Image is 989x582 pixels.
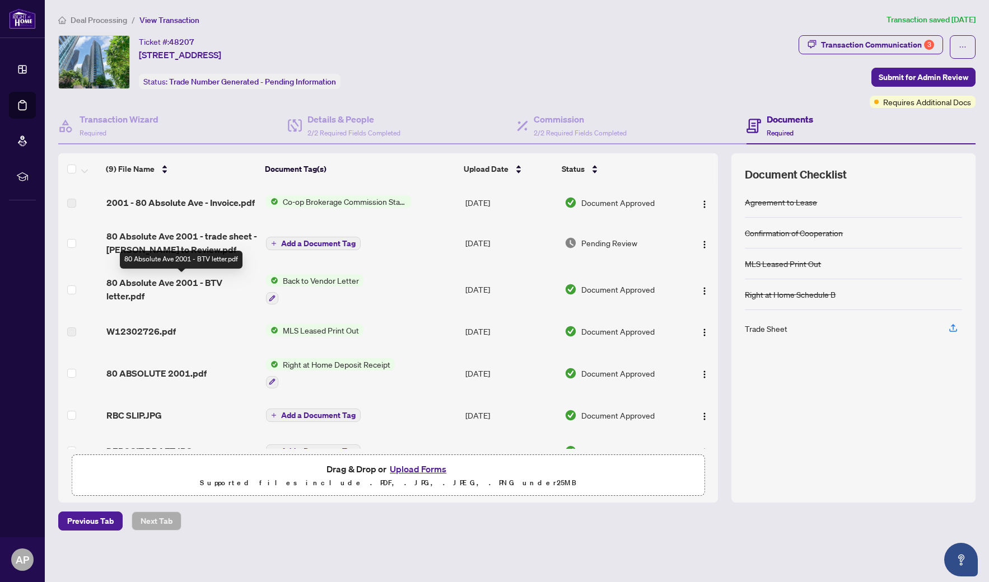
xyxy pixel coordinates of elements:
[944,543,978,576] button: Open asap
[767,112,813,126] h4: Documents
[745,288,836,301] div: Right at Home Schedule B
[581,325,655,337] span: Document Approved
[386,462,450,476] button: Upload Forms
[696,406,713,424] button: Logo
[281,240,356,247] span: Add a Document Tag
[271,241,277,246] span: plus
[871,68,976,87] button: Submit for Admin Review
[260,153,459,185] th: Document Tag(s)
[266,444,361,458] button: Add a Document Tag
[266,274,363,304] button: Status IconBack to Vendor Letter
[565,445,577,457] img: Document Status
[80,112,158,126] h4: Transaction Wizard
[278,195,411,208] span: Co-op Brokerage Commission Statement
[59,36,129,88] img: IMG-W12302726_1.jpg
[326,462,450,476] span: Drag & Drop or
[266,195,411,208] button: Status IconCo-op Brokerage Commission Statement
[924,40,934,50] div: 3
[307,112,400,126] h4: Details & People
[266,195,278,208] img: Status Icon
[700,328,709,337] img: Logo
[879,68,968,86] span: Submit for Admin Review
[79,476,697,490] p: Supported files include .PDF, .JPG, .JPEG, .PNG under 25 MB
[278,274,363,287] span: Back to Vendor Letter
[139,48,221,62] span: [STREET_ADDRESS]
[459,153,557,185] th: Upload Date
[565,325,577,337] img: Document Status
[461,349,559,397] td: [DATE]
[271,412,277,418] span: plus
[700,370,709,379] img: Logo
[581,409,655,421] span: Document Approved
[271,448,277,454] span: plus
[106,444,193,458] span: DEPOSIT DRAFT.JPG
[278,358,395,370] span: Right at Home Deposit Receipt
[745,322,787,335] div: Trade Sheet
[696,364,713,382] button: Logo
[106,163,155,175] span: (9) File Name
[581,367,655,379] span: Document Approved
[266,324,278,336] img: Status Icon
[767,129,794,137] span: Required
[139,35,194,48] div: Ticket #:
[557,153,680,185] th: Status
[565,283,577,295] img: Document Status
[266,408,361,423] button: Add a Document Tag
[696,234,713,252] button: Logo
[745,257,821,270] div: MLS Leased Print Out
[821,36,934,54] div: Transaction Communication
[266,444,361,458] button: Add a Document Tag
[534,129,627,137] span: 2/2 Required Fields Completed
[565,237,577,249] img: Document Status
[700,412,709,421] img: Logo
[169,77,336,87] span: Trade Number Generated - Pending Information
[461,265,559,313] td: [DATE]
[281,411,356,419] span: Add a Document Tag
[461,433,559,469] td: [DATE]
[700,200,709,209] img: Logo
[139,15,199,25] span: View Transaction
[745,167,847,182] span: Document Checklist
[464,163,509,175] span: Upload Date
[565,196,577,209] img: Document Status
[106,229,257,256] span: 80 Absolute Ave 2001 - trade sheet - [PERSON_NAME] to Review.pdf
[745,196,817,208] div: Agreement to Lease
[106,325,176,338] span: W12302726.pdf
[106,276,257,303] span: 80 Absolute Ave 2001 - BTV letter.pdf
[700,240,709,249] img: Logo
[883,96,971,108] span: Requires Additional Docs
[266,236,361,251] button: Add a Document Tag
[696,442,713,460] button: Logo
[120,251,242,269] div: 80 Absolute Ave 2001 - BTV letter.pdf
[132,511,181,531] button: Next Tab
[72,455,704,496] span: Drag & Drop orUpload FormsSupported files include .PDF, .JPG, .JPEG, .PNG under25MB
[58,16,66,24] span: home
[266,274,278,287] img: Status Icon
[565,367,577,379] img: Document Status
[266,358,395,388] button: Status IconRight at Home Deposit Receipt
[9,8,36,29] img: logo
[562,163,585,175] span: Status
[799,35,943,54] button: Transaction Communication3
[16,552,29,567] span: AP
[581,445,655,457] span: Document Approved
[71,15,127,25] span: Deal Processing
[461,397,559,433] td: [DATE]
[461,313,559,349] td: [DATE]
[581,283,655,295] span: Document Approved
[461,220,559,265] td: [DATE]
[887,13,976,26] article: Transaction saved [DATE]
[745,227,843,239] div: Confirmation of Cooperation
[581,196,655,209] span: Document Approved
[461,185,559,220] td: [DATE]
[565,409,577,421] img: Document Status
[106,409,162,422] span: RBC SLIP.JPG
[169,37,194,47] span: 48207
[281,447,356,455] span: Add a Document Tag
[101,153,260,185] th: (9) File Name
[106,367,207,380] span: 80 ABSOLUTE 2001.pdf
[139,74,340,89] div: Status:
[581,237,637,249] span: Pending Review
[266,237,361,250] button: Add a Document Tag
[696,194,713,212] button: Logo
